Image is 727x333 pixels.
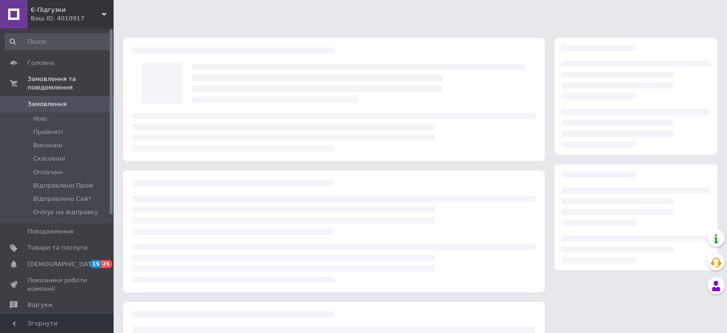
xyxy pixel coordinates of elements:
[33,168,63,177] span: Оплачені
[27,75,114,92] span: Замовлення та повідомлення
[27,260,98,269] span: [DEMOGRAPHIC_DATA]
[27,59,54,67] span: Головна
[27,100,67,108] span: Замовлення
[33,154,65,163] span: Скасовані
[5,33,112,50] input: Пошук
[33,208,98,216] span: Очікує на відправку
[27,276,88,293] span: Показники роботи компанії
[33,181,93,190] span: Відправлено Пром
[33,128,62,136] span: Прийняті
[33,141,62,150] span: Виконані
[33,115,47,123] span: Нові
[33,195,92,203] span: Відправлено Сайт
[31,14,114,23] div: Ваш ID: 4010917
[31,6,102,14] span: Є-Підгузки
[90,260,101,268] span: 15
[27,243,88,252] span: Товари та послуги
[27,301,52,309] span: Відгуки
[101,260,112,268] span: 25
[27,227,73,236] span: Повідомлення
